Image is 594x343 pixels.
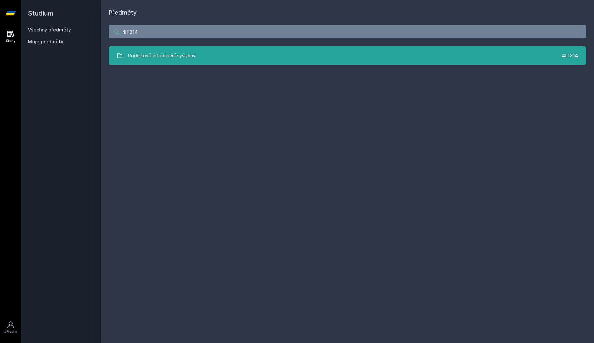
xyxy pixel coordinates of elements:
a: Podnikové informační systémy 4IT314 [109,46,586,65]
span: Moje předměty [28,38,63,45]
div: 4IT314 [562,52,578,59]
div: Study [6,38,16,43]
h1: Předměty [109,8,586,17]
div: Uživatel [4,329,18,334]
div: Podnikové informační systémy [128,49,196,62]
a: Všechny předměty [28,27,71,32]
input: Název nebo ident předmětu… [109,25,586,38]
a: Uživatel [1,318,20,338]
a: Study [1,26,20,47]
